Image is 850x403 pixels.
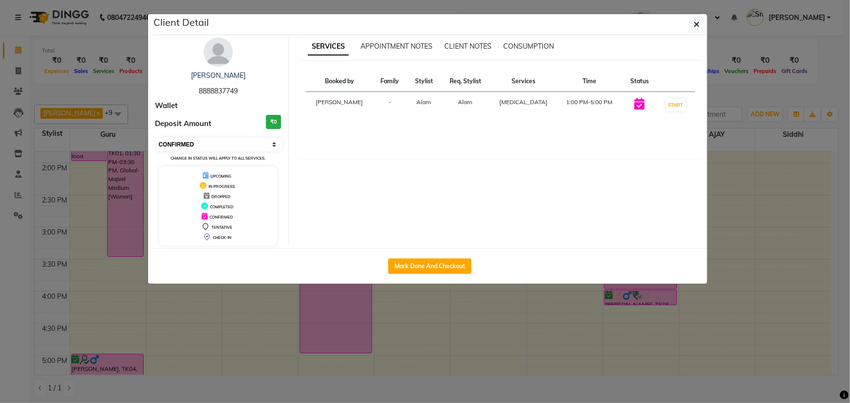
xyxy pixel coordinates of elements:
[204,37,233,67] img: avatar
[170,156,265,161] small: Change in status will apply to all services.
[308,38,349,55] span: SERVICES
[373,71,407,92] th: Family
[306,92,373,118] td: [PERSON_NAME]
[155,118,212,129] span: Deposit Amount
[666,99,686,111] button: START
[211,194,230,199] span: DROPPED
[208,184,235,189] span: IN PROGRESS
[490,71,556,92] th: Services
[213,235,231,240] span: CHECK-IN
[496,98,550,107] div: [MEDICAL_DATA]
[191,71,246,80] a: [PERSON_NAME]
[155,100,178,111] span: Wallet
[458,98,473,106] span: Alam
[209,215,233,220] span: CONFIRMED
[557,92,623,118] td: 1:00 PM-5:00 PM
[444,42,491,51] span: CLIENT NOTES
[211,225,232,230] span: TENTATIVE
[266,115,281,129] h3: ₹0
[441,71,490,92] th: Req. Stylist
[210,204,233,209] span: COMPLETED
[373,92,407,118] td: -
[360,42,433,51] span: APPOINTMENT NOTES
[557,71,623,92] th: Time
[210,174,231,179] span: UPCOMING
[623,71,657,92] th: Status
[416,98,431,106] span: Alam
[388,258,472,274] button: Mark Done And Checkout
[154,15,209,30] h5: Client Detail
[306,71,373,92] th: Booked by
[503,42,554,51] span: CONSUMPTION
[407,71,441,92] th: Stylist
[199,87,238,95] span: 8888837749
